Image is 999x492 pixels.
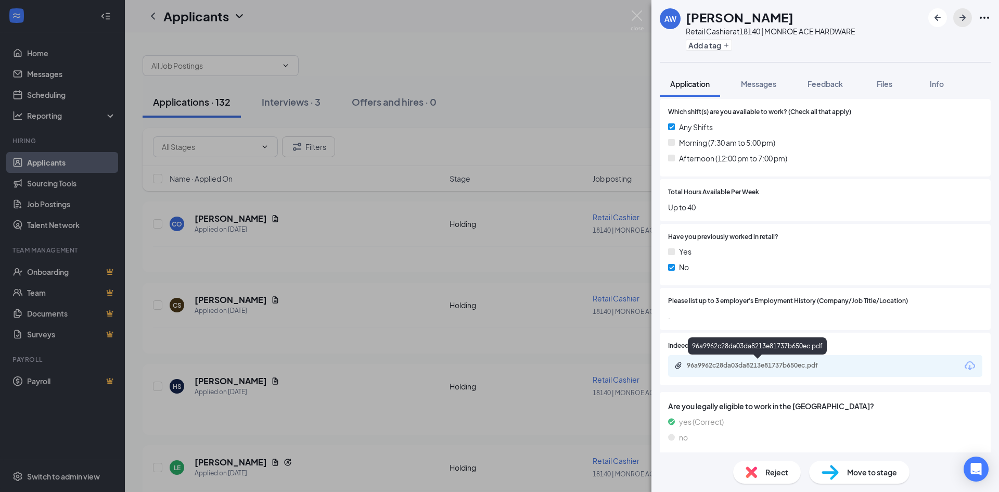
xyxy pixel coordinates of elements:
span: Are you legally eligible to work in the [GEOGRAPHIC_DATA]? [668,400,982,412]
div: Retail Cashier at 18140 | MONROE ACE HARDWARE [686,26,855,36]
div: 96a9962c28da03da8213e81737b650ec.pdf [688,337,827,355]
span: Morning (7:30 am to 5:00 pm) [679,137,775,148]
div: AW [664,14,676,24]
span: yes (Correct) [679,416,724,427]
span: Have you previously worked in retail? [668,232,778,242]
a: Paperclip96a9962c28da03da8213e81737b650ec.pdf [674,361,843,371]
h1: [PERSON_NAME] [686,8,793,26]
span: Total Hours Available Per Week [668,187,759,197]
span: Afternoon (12:00 pm to 7:00 pm) [679,153,787,164]
span: Reject [765,466,788,478]
span: Yes [679,246,691,257]
span: Info [930,79,944,89]
div: 96a9962c28da03da8213e81737b650ec.pdf [687,361,832,370]
span: Messages [741,79,776,89]
button: PlusAdd a tag [686,40,732,51]
svg: Paperclip [674,361,683,370]
span: Indeed Resume [668,341,714,351]
svg: ArrowRight [956,11,969,24]
span: Any Shifts [679,121,713,133]
span: No [679,261,689,273]
button: ArrowRight [953,8,972,27]
span: Which shift(s) are you available to work? (Check all that apply) [668,107,851,117]
svg: ArrowLeftNew [931,11,944,24]
div: Open Intercom Messenger [964,457,989,482]
span: Move to stage [847,466,897,478]
span: Up to 40 [668,201,982,213]
span: Files [877,79,892,89]
svg: Download [964,360,976,372]
span: Feedback [808,79,843,89]
svg: Plus [723,42,729,48]
svg: Ellipses [978,11,991,24]
span: . [668,310,982,322]
span: Application [670,79,710,89]
span: no [679,432,688,443]
button: ArrowLeftNew [928,8,947,27]
span: Please list up to 3 employer's Employment History (Company/Job Title/Location) [668,296,908,306]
